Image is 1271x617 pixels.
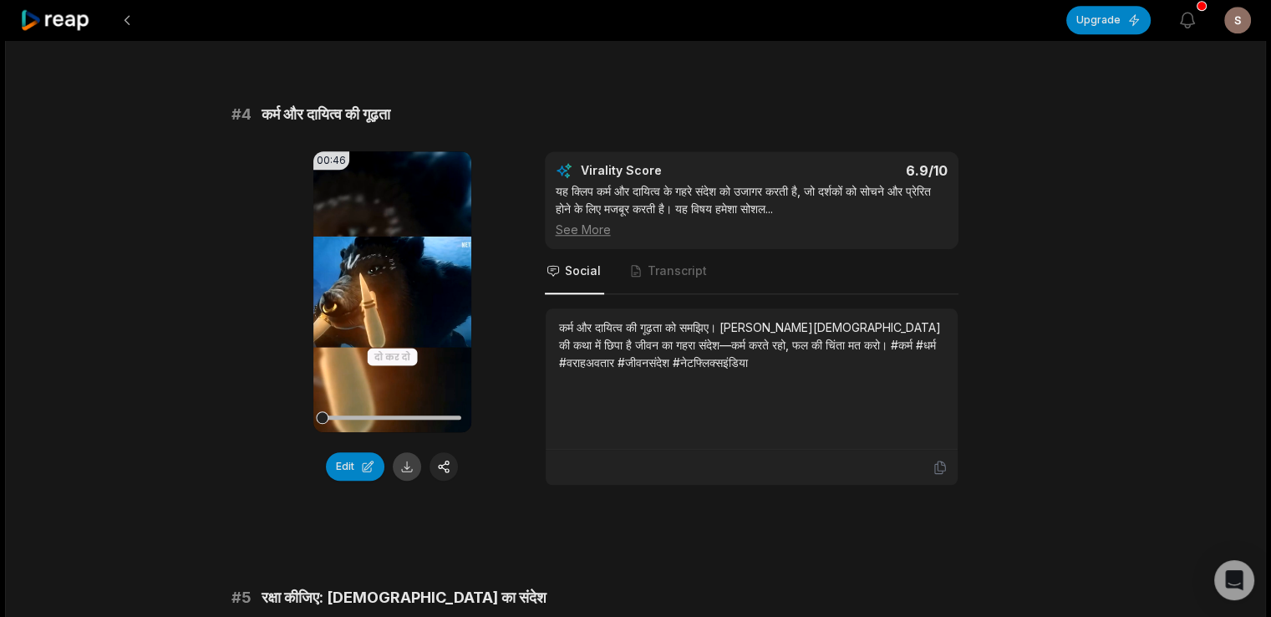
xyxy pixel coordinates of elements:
[262,103,390,126] span: कर्म और दायित्व की गूढ़ता
[1214,560,1254,600] div: Open Intercom Messenger
[313,151,471,432] video: Your browser does not support mp4 format.
[565,263,601,279] span: Social
[545,249,958,294] nav: Tabs
[1066,6,1151,34] button: Upgrade
[648,263,707,279] span: Transcript
[581,162,760,179] div: Virality Score
[556,221,948,238] div: See More
[559,319,944,371] div: कर्म और दायित्व की गूढ़ता को समझिए। [PERSON_NAME][DEMOGRAPHIC_DATA] की कथा में छिपा है जीवन का गह...
[326,452,384,481] button: Edit
[768,162,948,179] div: 6.9 /10
[262,586,547,609] span: रक्षा कीजिए: [DEMOGRAPHIC_DATA] का संदेश
[231,103,252,126] span: # 4
[556,182,948,238] div: यह क्लिप कर्म और दायित्व के गहरे संदेश को उजागर करती है, जो दर्शकों को सोचने और प्रेरित होने के ल...
[231,586,252,609] span: # 5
